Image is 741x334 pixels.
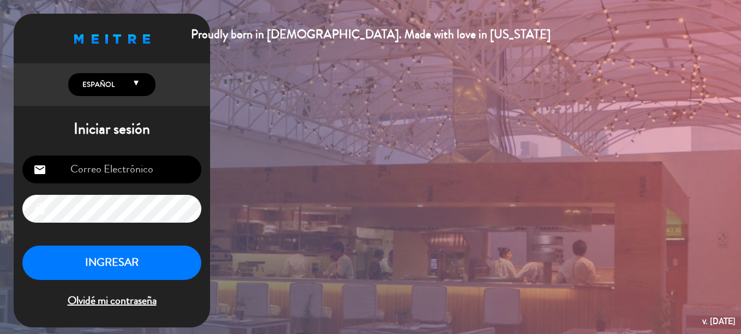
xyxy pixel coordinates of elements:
h1: Iniciar sesión [14,120,210,139]
input: Correo Electrónico [22,156,201,183]
button: INGRESAR [22,246,201,280]
span: Español [80,79,115,90]
i: lock [33,202,46,216]
div: v. [DATE] [702,314,736,329]
i: email [33,163,46,176]
span: Olvidé mi contraseña [22,292,201,310]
